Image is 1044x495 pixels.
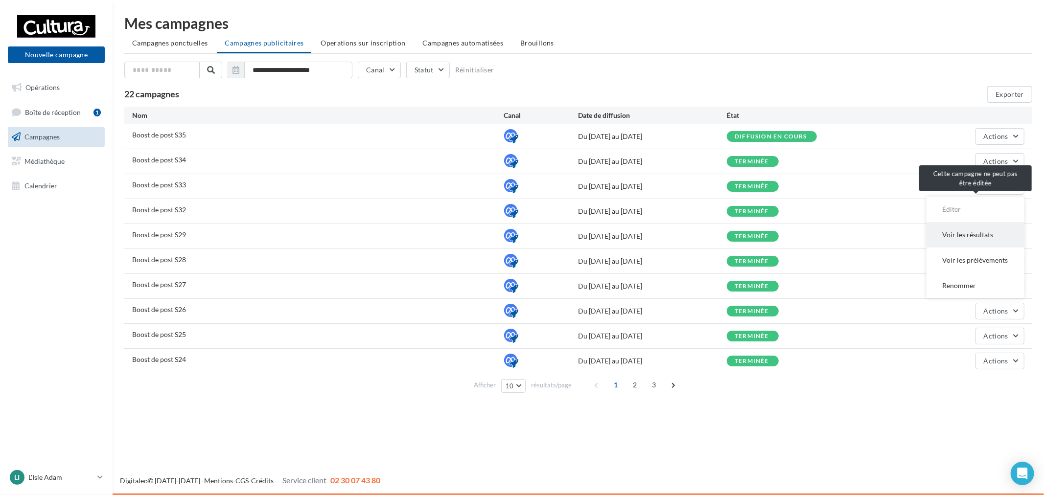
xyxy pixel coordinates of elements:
div: Du [DATE] au [DATE] [578,206,727,216]
button: Exporter [987,86,1032,103]
button: Actions [975,153,1024,170]
button: Actions [975,303,1024,319]
span: 22 campagnes [124,89,179,99]
span: Opérations [25,83,60,91]
a: Calendrier [6,176,107,196]
div: Mes campagnes [124,16,1032,30]
a: Médiathèque [6,151,107,172]
div: Du [DATE] au [DATE] [578,231,727,241]
span: Boost de post S27 [132,280,186,289]
span: Boost de post S34 [132,156,186,164]
a: LI L'Isle Adam [8,468,105,487]
div: Du [DATE] au [DATE] [578,306,727,316]
button: Réinitialiser [455,66,494,74]
div: Du [DATE] au [DATE] [578,356,727,366]
div: terminée [735,283,769,290]
div: terminée [735,233,769,240]
span: Boost de post S25 [132,330,186,338]
div: Du [DATE] au [DATE] [578,132,727,141]
span: Calendrier [24,181,57,189]
a: Opérations [6,77,107,98]
span: Boost de post S29 [132,230,186,239]
span: © [DATE]-[DATE] - - - [120,476,380,485]
span: 1 [608,377,624,393]
div: terminée [735,333,769,339]
div: Du [DATE] au [DATE] [578,157,727,166]
button: Nouvelle campagne [8,46,105,63]
span: 02 30 07 43 80 [330,475,380,485]
span: Actions [984,332,1008,340]
button: Voir les résultats [927,222,1024,247]
span: 3 [646,377,662,393]
a: Campagnes [6,127,107,147]
span: Actions [984,357,1008,365]
span: Boost de post S24 [132,355,186,363]
div: terminée [735,308,769,315]
span: Campagnes ponctuelles [132,39,208,47]
span: Service client [282,475,326,485]
span: Boost de post S26 [132,305,186,314]
button: Canal [358,62,401,78]
span: Campagnes [24,133,60,141]
a: Mentions [204,476,233,485]
div: Date de diffusion [578,111,727,120]
div: terminée [735,358,769,364]
span: Boîte de réception [25,108,81,116]
div: terminée [735,258,769,265]
div: Nom [132,111,504,120]
div: Open Intercom Messenger [1011,462,1034,485]
span: Boost de post S35 [132,131,186,139]
span: Afficher [474,381,496,390]
button: Actions [975,328,1024,344]
span: LI [15,472,20,482]
button: Statut [406,62,450,78]
span: Boost de post S32 [132,205,186,214]
span: résultats/page [531,381,572,390]
a: Boîte de réception1 [6,102,107,123]
div: terminée [735,158,769,165]
div: 1 [93,109,101,116]
button: Voir les prélèvements [927,247,1024,273]
span: Campagnes automatisées [423,39,504,47]
div: Du [DATE] au [DATE] [578,256,727,266]
div: terminée [735,183,769,190]
span: Actions [984,132,1008,140]
span: 2 [627,377,643,393]
span: Médiathèque [24,157,65,165]
div: État [727,111,876,120]
div: Du [DATE] au [DATE] [578,181,727,191]
button: 10 [501,379,526,393]
span: Actions [984,157,1008,165]
div: Du [DATE] au [DATE] [578,281,727,291]
button: Renommer [927,273,1024,298]
span: Brouillons [520,39,554,47]
button: Actions [975,353,1024,369]
div: Canal [504,111,579,120]
a: CGS [235,476,249,485]
span: Operations sur inscription [321,39,405,47]
div: terminée [735,208,769,215]
a: Digitaleo [120,476,148,485]
span: Actions [984,307,1008,315]
span: 10 [506,382,514,390]
button: Actions [975,128,1024,145]
p: L'Isle Adam [28,472,93,482]
span: Boost de post S28 [132,255,186,264]
a: Crédits [251,476,274,485]
div: Diffusion en cours [735,134,807,140]
span: Boost de post S33 [132,180,186,189]
div: Cette campagne ne peut pas être éditée [919,165,1032,191]
div: Du [DATE] au [DATE] [578,331,727,341]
